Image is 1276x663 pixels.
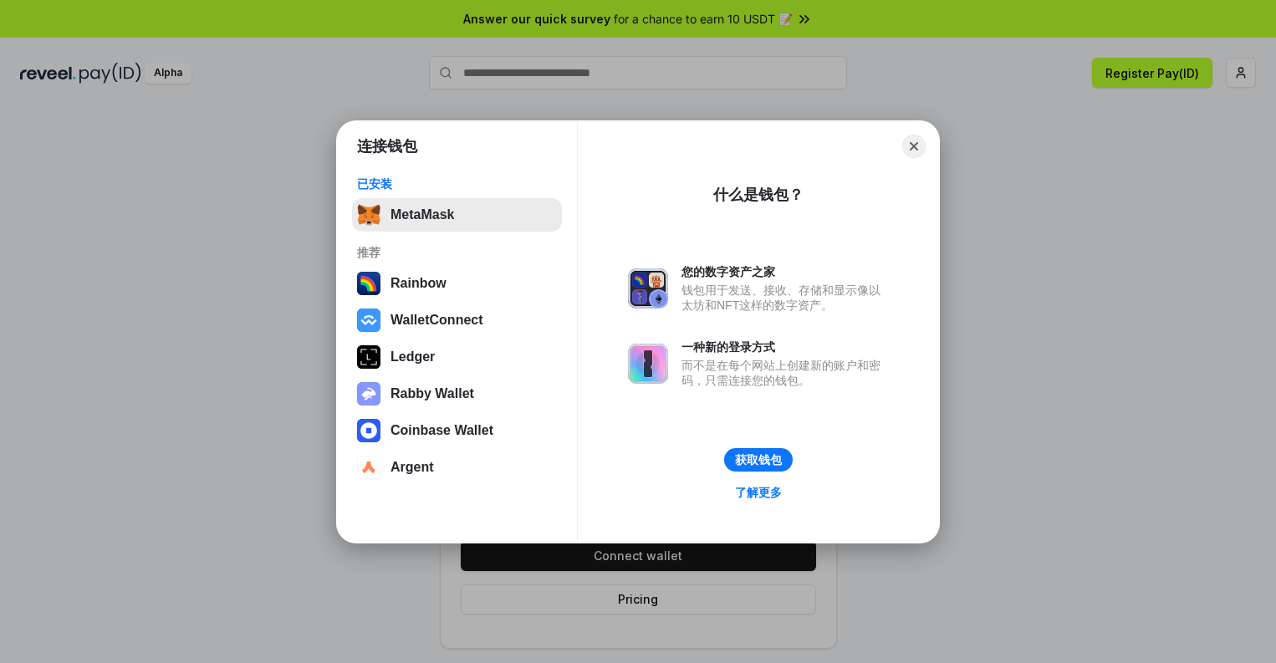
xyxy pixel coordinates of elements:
div: 一种新的登录方式 [681,339,889,354]
div: 推荐 [357,245,557,260]
button: Rabby Wallet [352,377,562,411]
img: svg+xml,%3Csvg%20xmlns%3D%22http%3A%2F%2Fwww.w3.org%2F2000%2Fsvg%22%20fill%3D%22none%22%20viewBox... [357,382,380,405]
button: Coinbase Wallet [352,414,562,447]
button: MetaMask [352,198,562,232]
div: Argent [390,460,434,475]
a: 了解更多 [725,482,792,503]
div: 获取钱包 [735,452,782,467]
div: 钱包用于发送、接收、存储和显示像以太坊和NFT这样的数字资产。 [681,283,889,313]
button: Close [902,135,926,158]
div: WalletConnect [390,313,483,328]
div: Coinbase Wallet [390,423,493,438]
button: Rainbow [352,267,562,300]
button: 获取钱包 [724,448,793,472]
img: svg+xml,%3Csvg%20width%3D%22120%22%20height%3D%22120%22%20viewBox%3D%220%200%20120%20120%22%20fil... [357,272,380,295]
img: svg+xml,%3Csvg%20fill%3D%22none%22%20height%3D%2233%22%20viewBox%3D%220%200%2035%2033%22%20width%... [357,203,380,227]
div: 已安装 [357,176,557,191]
div: Ledger [390,349,435,365]
div: MetaMask [390,207,454,222]
div: Rabby Wallet [390,386,474,401]
div: 您的数字资产之家 [681,264,889,279]
img: svg+xml,%3Csvg%20xmlns%3D%22http%3A%2F%2Fwww.w3.org%2F2000%2Fsvg%22%20width%3D%2228%22%20height%3... [357,345,380,369]
img: svg+xml,%3Csvg%20xmlns%3D%22http%3A%2F%2Fwww.w3.org%2F2000%2Fsvg%22%20fill%3D%22none%22%20viewBox... [628,268,668,309]
h1: 连接钱包 [357,136,417,156]
div: Rainbow [390,276,447,291]
img: svg+xml,%3Csvg%20xmlns%3D%22http%3A%2F%2Fwww.w3.org%2F2000%2Fsvg%22%20fill%3D%22none%22%20viewBox... [628,344,668,384]
div: 而不是在每个网站上创建新的账户和密码，只需连接您的钱包。 [681,358,889,388]
button: Ledger [352,340,562,374]
button: WalletConnect [352,303,562,337]
div: 什么是钱包？ [713,185,804,205]
button: Argent [352,451,562,484]
img: svg+xml,%3Csvg%20width%3D%2228%22%20height%3D%2228%22%20viewBox%3D%220%200%2028%2028%22%20fill%3D... [357,456,380,479]
div: 了解更多 [735,485,782,500]
img: svg+xml,%3Csvg%20width%3D%2228%22%20height%3D%2228%22%20viewBox%3D%220%200%2028%2028%22%20fill%3D... [357,419,380,442]
img: svg+xml,%3Csvg%20width%3D%2228%22%20height%3D%2228%22%20viewBox%3D%220%200%2028%2028%22%20fill%3D... [357,309,380,332]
